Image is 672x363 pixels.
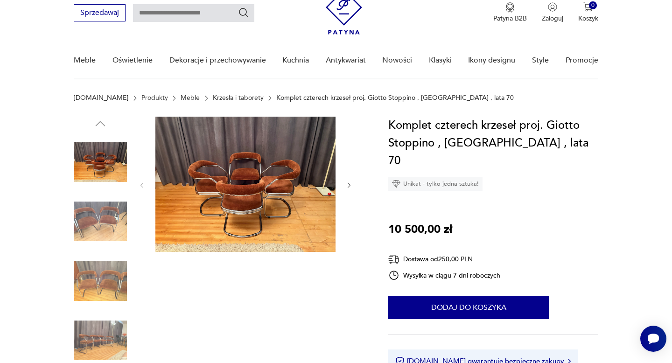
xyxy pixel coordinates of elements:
div: Dostawa od 250,00 PLN [388,253,500,265]
img: Zdjęcie produktu Komplet czterech krzeseł proj. Giotto Stoppino , Włochy , lata 70 [155,117,336,252]
a: Ikona medaluPatyna B2B [493,2,527,23]
p: 10 500,00 zł [388,221,452,238]
img: Zdjęcie produktu Komplet czterech krzeseł proj. Giotto Stoppino , Włochy , lata 70 [74,135,127,188]
a: Style [532,42,549,78]
button: Dodaj do koszyka [388,296,549,319]
p: Patyna B2B [493,14,527,23]
a: Ikony designu [468,42,515,78]
a: Nowości [382,42,412,78]
a: Meble [74,42,96,78]
a: Krzesła i taborety [213,94,264,102]
div: 0 [589,1,597,9]
div: Wysyłka w ciągu 7 dni roboczych [388,270,500,281]
button: Szukaj [238,7,249,18]
button: 0Koszyk [578,2,598,23]
button: Sprzedawaj [74,4,126,21]
img: Ikona diamentu [392,180,400,188]
iframe: Smartsupp widget button [640,326,666,352]
a: Sprzedawaj [74,10,126,17]
img: Zdjęcie produktu Komplet czterech krzeseł proj. Giotto Stoppino , Włochy , lata 70 [74,254,127,307]
p: Komplet czterech krzeseł proj. Giotto Stoppino , [GEOGRAPHIC_DATA] , lata 70 [276,94,514,102]
img: Zdjęcie produktu Komplet czterech krzeseł proj. Giotto Stoppino , Włochy , lata 70 [74,195,127,248]
p: Koszyk [578,14,598,23]
a: Produkty [141,94,168,102]
img: Ikona dostawy [388,253,399,265]
a: Meble [181,94,200,102]
img: Ikona medalu [505,2,515,13]
p: Zaloguj [542,14,563,23]
button: Zaloguj [542,2,563,23]
h1: Komplet czterech krzeseł proj. Giotto Stoppino , [GEOGRAPHIC_DATA] , lata 70 [388,117,598,170]
a: [DOMAIN_NAME] [74,94,128,102]
div: Unikat - tylko jedna sztuka! [388,177,483,191]
a: Oświetlenie [112,42,153,78]
a: Klasyki [429,42,452,78]
img: Ikona koszyka [583,2,593,12]
a: Kuchnia [282,42,309,78]
img: Ikonka użytkownika [548,2,557,12]
a: Promocje [566,42,598,78]
a: Antykwariat [326,42,366,78]
button: Patyna B2B [493,2,527,23]
a: Dekoracje i przechowywanie [169,42,266,78]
